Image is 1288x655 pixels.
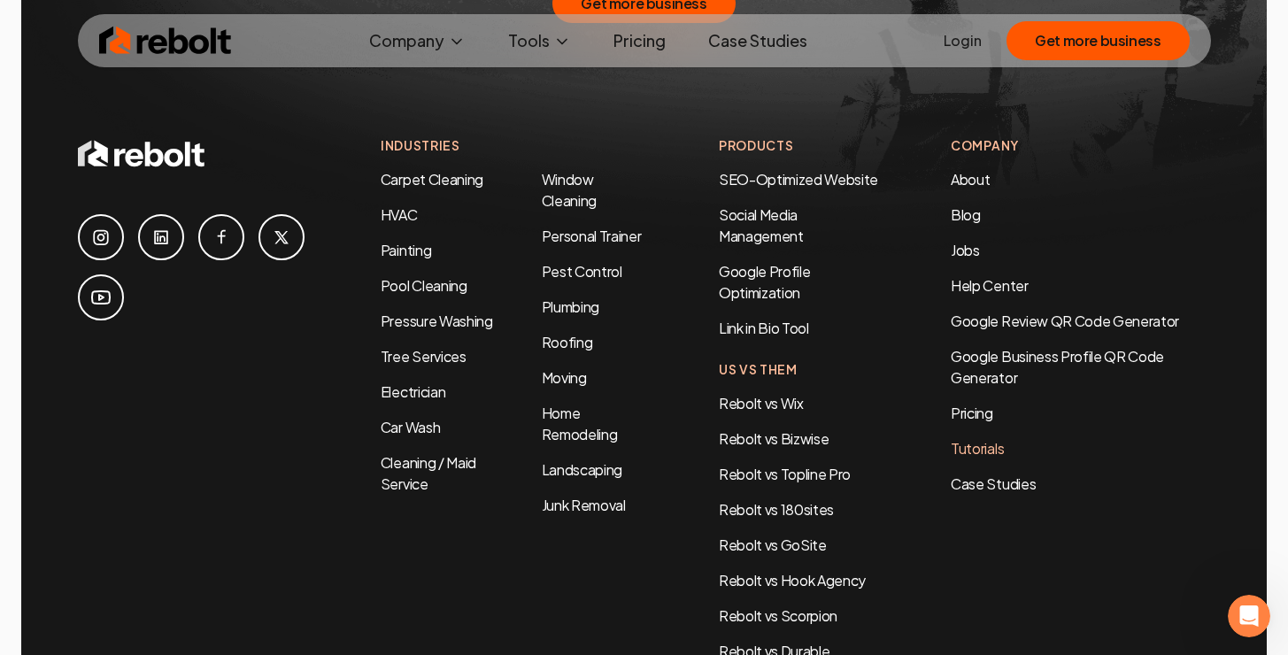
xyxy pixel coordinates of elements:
[951,205,981,224] a: Blog
[719,536,827,554] a: Rebolt vs GoSite
[1228,595,1270,637] iframe: Intercom live chat
[599,23,680,58] a: Pricing
[542,404,618,443] a: Home Remodeling
[542,368,587,387] a: Moving
[951,438,1210,459] a: Tutorials
[542,170,597,210] a: Window Cleaning
[542,262,622,281] a: Pest Control
[355,23,480,58] button: Company
[719,500,834,519] a: Rebolt vs 180sites
[542,496,626,514] a: Junk Removal
[951,312,1179,330] a: Google Review QR Code Generator
[719,429,829,448] a: Rebolt vs Bizwise
[542,333,593,351] a: Roofing
[381,205,418,224] a: HVAC
[381,347,467,366] a: Tree Services
[381,170,483,189] a: Carpet Cleaning
[99,23,232,58] img: Rebolt Logo
[381,312,493,330] a: Pressure Washing
[719,360,880,379] h4: Us Vs Them
[494,23,585,58] button: Tools
[542,227,642,245] a: Personal Trainer
[951,403,1210,424] a: Pricing
[381,241,431,259] a: Painting
[951,347,1164,387] a: Google Business Profile QR Code Generator
[719,205,804,245] a: Social Media Management
[951,170,990,189] a: About
[1006,21,1189,60] button: Get more business
[719,262,811,302] a: Google Profile Optimization
[719,170,878,189] a: SEO-Optimized Website
[719,136,880,155] h4: Products
[951,276,1028,295] a: Help Center
[694,23,821,58] a: Case Studies
[719,571,866,589] a: Rebolt vs Hook Agency
[951,474,1210,495] a: Case Studies
[719,465,851,483] a: Rebolt vs Topline Pro
[381,382,445,401] a: Electrician
[381,453,476,493] a: Cleaning / Maid Service
[719,394,804,412] a: Rebolt vs Wix
[542,297,599,316] a: Plumbing
[951,241,980,259] a: Jobs
[944,30,982,51] a: Login
[381,136,648,155] h4: Industries
[381,276,467,295] a: Pool Cleaning
[719,606,837,625] a: Rebolt vs Scorpion
[542,460,622,479] a: Landscaping
[381,418,440,436] a: Car Wash
[951,136,1210,155] h4: Company
[719,319,809,337] a: Link in Bio Tool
